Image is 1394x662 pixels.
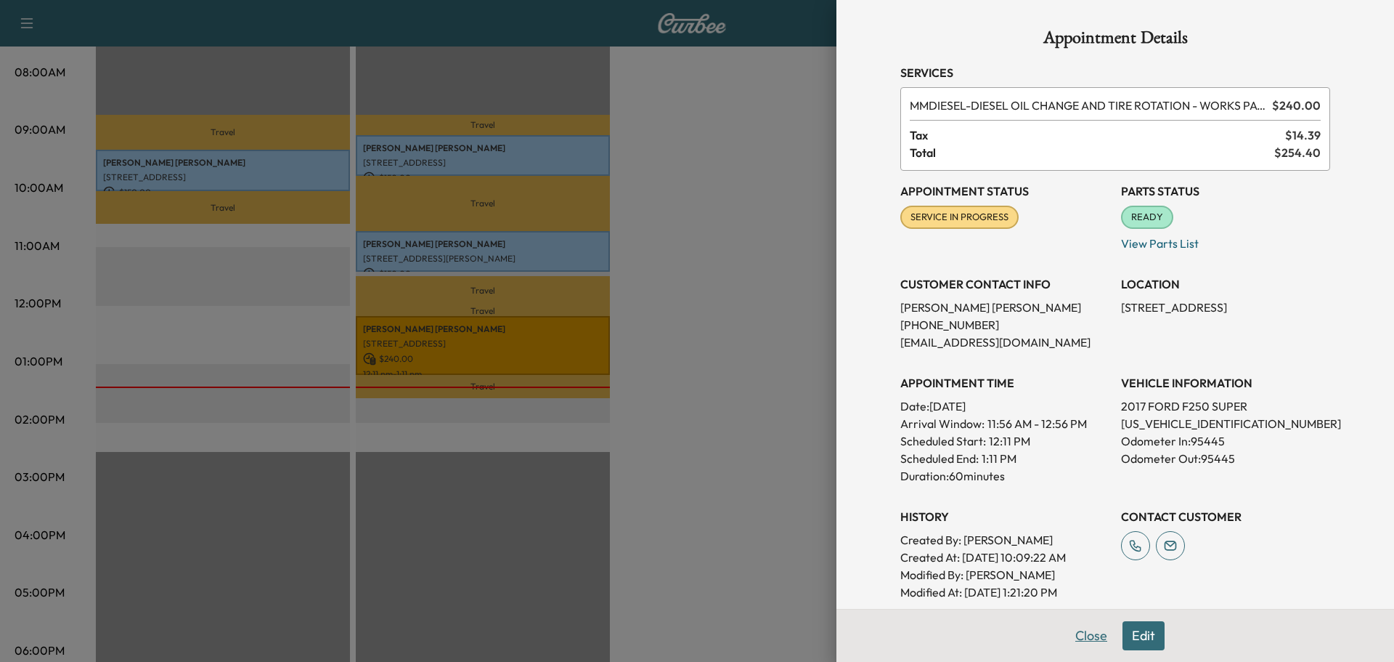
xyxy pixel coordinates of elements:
[1121,450,1330,467] p: Odometer Out: 95445
[900,64,1330,81] h3: Services
[900,450,979,467] p: Scheduled End:
[1272,97,1321,114] span: $ 240.00
[1121,415,1330,432] p: [US_VEHICLE_IDENTIFICATION_NUMBER]
[989,432,1030,450] p: 12:11 PM
[900,299,1109,316] p: [PERSON_NAME] [PERSON_NAME]
[987,415,1087,432] span: 11:56 AM - 12:56 PM
[900,549,1109,566] p: Created At : [DATE] 10:09:22 AM
[900,374,1109,392] h3: APPOINTMENT TIME
[900,182,1109,200] h3: Appointment Status
[1121,374,1330,392] h3: VEHICLE INFORMATION
[1121,397,1330,415] p: 2017 FORD F250 SUPER
[1285,126,1321,144] span: $ 14.39
[900,334,1109,351] p: [EMAIL_ADDRESS][DOMAIN_NAME]
[1274,144,1321,161] span: $ 254.40
[900,415,1109,432] p: Arrival Window:
[1121,229,1330,252] p: View Parts List
[910,126,1285,144] span: Tax
[900,531,1109,549] p: Created By : [PERSON_NAME]
[900,432,986,450] p: Scheduled Start:
[900,275,1109,293] h3: CUSTOMER CONTACT INFO
[902,210,1017,225] span: SERVICE IN PROGRESS
[900,566,1109,584] p: Modified By : [PERSON_NAME]
[1121,275,1330,293] h3: LOCATION
[900,29,1330,52] h1: Appointment Details
[910,144,1274,161] span: Total
[1121,508,1330,525] h3: CONTACT CUSTOMER
[1122,621,1165,650] button: Edit
[900,397,1109,415] p: Date: [DATE]
[900,584,1109,601] p: Modified At : [DATE] 1:21:20 PM
[1122,210,1172,225] span: READY
[1121,432,1330,450] p: Odometer In: 95445
[1121,299,1330,316] p: [STREET_ADDRESS]
[900,508,1109,525] h3: History
[982,450,1016,467] p: 1:11 PM
[900,467,1109,485] p: Duration: 60 minutes
[900,316,1109,334] p: [PHONE_NUMBER]
[1121,182,1330,200] h3: Parts Status
[1066,621,1117,650] button: Close
[910,97,1266,114] span: DIESEL OIL CHANGE AND TIRE ROTATION - WORKS PACKAGE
